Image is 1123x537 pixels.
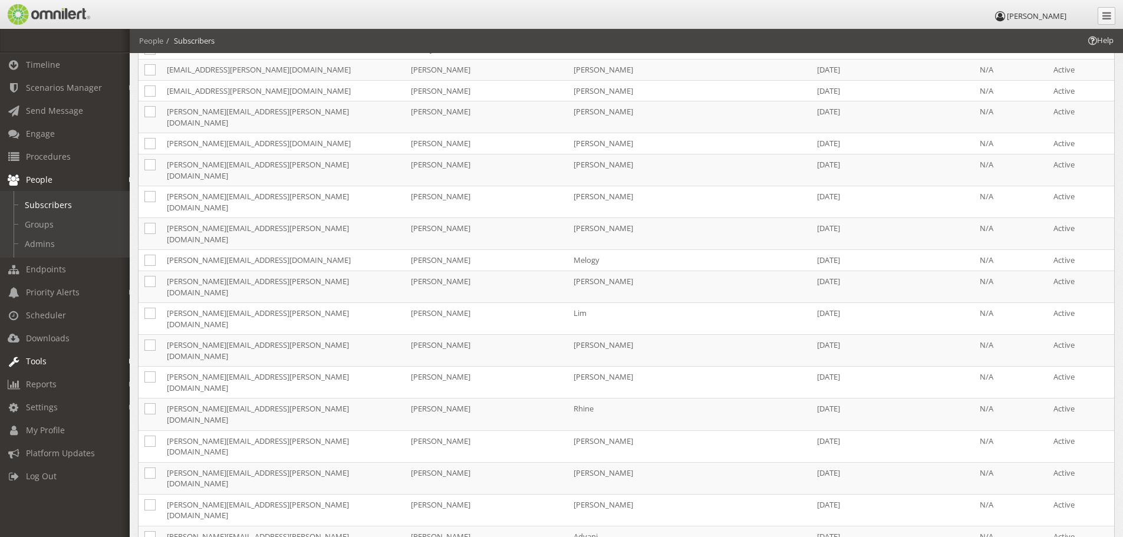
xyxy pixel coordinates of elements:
td: [DATE] [811,303,974,335]
td: N/A [974,367,1048,398]
td: N/A [974,60,1048,81]
td: [PERSON_NAME] [568,133,812,154]
td: [PERSON_NAME] [568,80,812,101]
td: [EMAIL_ADDRESS][PERSON_NAME][DOMAIN_NAME] [161,60,405,81]
td: [PERSON_NAME] [568,60,812,81]
td: Active [1048,101,1114,133]
td: [PERSON_NAME] [405,80,568,101]
li: Subscribers [163,35,215,47]
td: [PERSON_NAME] [568,335,812,367]
td: [PERSON_NAME][EMAIL_ADDRESS][PERSON_NAME][DOMAIN_NAME] [161,494,405,526]
td: [PERSON_NAME] [405,218,568,250]
td: [PERSON_NAME][EMAIL_ADDRESS][PERSON_NAME][DOMAIN_NAME] [161,303,405,335]
td: Active [1048,398,1114,430]
span: Scheduler [26,309,66,321]
span: Timeline [26,59,60,70]
span: Engage [26,128,55,139]
span: Endpoints [26,263,66,275]
td: [PERSON_NAME] [405,430,568,462]
li: People [139,35,163,47]
td: N/A [974,218,1048,250]
img: Omnilert [6,4,90,25]
td: [DATE] [811,133,974,154]
td: [PERSON_NAME] [568,271,812,302]
td: N/A [974,154,1048,186]
td: [PERSON_NAME] [405,154,568,186]
td: [PERSON_NAME][EMAIL_ADDRESS][PERSON_NAME][DOMAIN_NAME] [161,398,405,430]
td: Active [1048,303,1114,335]
td: [PERSON_NAME] [405,271,568,302]
td: [PERSON_NAME] [568,101,812,133]
td: [PERSON_NAME][EMAIL_ADDRESS][PERSON_NAME][DOMAIN_NAME] [161,154,405,186]
td: [DATE] [811,367,974,398]
td: [PERSON_NAME][EMAIL_ADDRESS][PERSON_NAME][DOMAIN_NAME] [161,367,405,398]
span: My Profile [26,424,65,436]
td: Rhine [568,398,812,430]
td: Active [1048,80,1114,101]
td: [DATE] [811,335,974,367]
td: [PERSON_NAME] [405,133,568,154]
td: [PERSON_NAME][EMAIL_ADDRESS][PERSON_NAME][DOMAIN_NAME] [161,218,405,250]
td: N/A [974,133,1048,154]
td: [DATE] [811,250,974,271]
span: Reports [26,378,57,390]
td: [PERSON_NAME][EMAIL_ADDRESS][PERSON_NAME][DOMAIN_NAME] [161,462,405,494]
td: Active [1048,430,1114,462]
td: N/A [974,303,1048,335]
span: Help [1086,35,1114,46]
td: [DATE] [811,462,974,494]
span: Procedures [26,151,71,162]
span: Downloads [26,332,70,344]
td: [DATE] [811,154,974,186]
td: [DATE] [811,430,974,462]
td: N/A [974,101,1048,133]
span: Tools [26,355,47,367]
td: [DATE] [811,101,974,133]
td: [PERSON_NAME] [405,101,568,133]
td: Active [1048,271,1114,302]
td: [DATE] [811,218,974,250]
td: N/A [974,430,1048,462]
td: Active [1048,154,1114,186]
td: [PERSON_NAME] [568,218,812,250]
td: N/A [974,80,1048,101]
span: Platform Updates [26,447,95,459]
td: [PERSON_NAME] [405,303,568,335]
td: Active [1048,462,1114,494]
td: [PERSON_NAME] [568,367,812,398]
td: [PERSON_NAME][EMAIL_ADDRESS][DOMAIN_NAME] [161,250,405,271]
td: [DATE] [811,80,974,101]
td: Active [1048,133,1114,154]
span: Send Message [26,105,83,116]
td: [PERSON_NAME] [405,335,568,367]
td: [EMAIL_ADDRESS][PERSON_NAME][DOMAIN_NAME] [161,80,405,101]
td: [PERSON_NAME] [405,367,568,398]
td: [PERSON_NAME][EMAIL_ADDRESS][DOMAIN_NAME] [161,133,405,154]
td: Melogy [568,250,812,271]
td: Active [1048,494,1114,526]
td: N/A [974,335,1048,367]
td: [PERSON_NAME] [568,186,812,218]
td: [PERSON_NAME] [405,494,568,526]
a: Collapse Menu [1098,7,1115,25]
span: Log Out [26,470,57,482]
td: N/A [974,462,1048,494]
td: [PERSON_NAME][EMAIL_ADDRESS][PERSON_NAME][DOMAIN_NAME] [161,335,405,367]
td: [PERSON_NAME][EMAIL_ADDRESS][PERSON_NAME][DOMAIN_NAME] [161,186,405,218]
td: [PERSON_NAME] [405,186,568,218]
td: [PERSON_NAME] [568,494,812,526]
td: [PERSON_NAME] [405,398,568,430]
span: Help [27,8,51,19]
td: [DATE] [811,494,974,526]
td: Active [1048,218,1114,250]
td: Active [1048,367,1114,398]
td: N/A [974,494,1048,526]
td: [PERSON_NAME] [405,60,568,81]
td: Active [1048,335,1114,367]
td: Active [1048,186,1114,218]
td: [DATE] [811,398,974,430]
td: Lim [568,303,812,335]
td: [PERSON_NAME] [568,430,812,462]
td: [PERSON_NAME] [405,462,568,494]
td: N/A [974,250,1048,271]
